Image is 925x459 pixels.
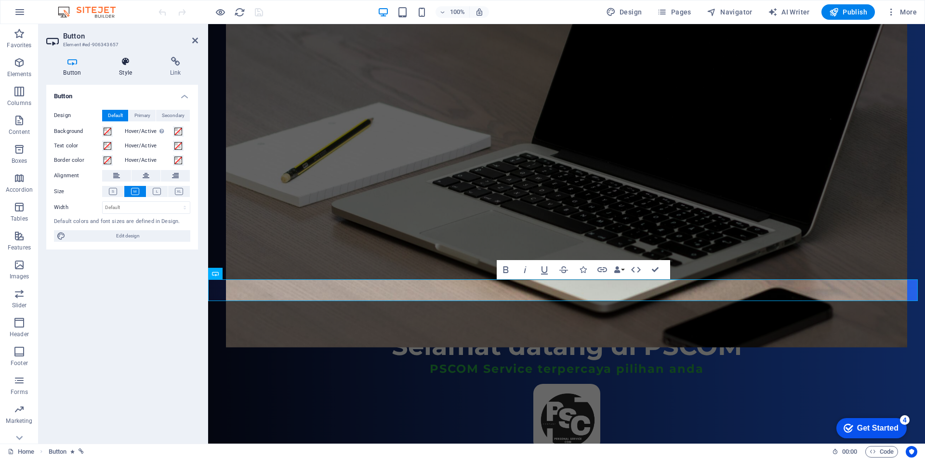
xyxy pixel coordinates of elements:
[234,7,245,18] i: Reload page
[764,4,814,20] button: AI Writer
[79,449,84,454] i: This element is linked
[12,302,27,309] p: Slider
[69,2,79,12] div: 4
[102,110,128,121] button: Default
[54,230,190,242] button: Edit design
[657,7,691,17] span: Pages
[516,260,534,279] button: Italic (Ctrl+I)
[102,57,153,77] h4: Style
[593,260,611,279] button: Link
[606,7,642,17] span: Design
[9,128,30,136] p: Content
[214,6,226,18] button: Click here to leave preview mode and continue editing
[70,449,75,454] i: Element contains an animation
[768,7,810,17] span: AI Writer
[535,260,554,279] button: Underline (Ctrl+U)
[574,260,592,279] button: Icons
[612,260,626,279] button: Data Bindings
[11,215,28,223] p: Tables
[906,446,917,458] button: Usercentrics
[54,205,102,210] label: Width
[436,6,470,18] button: 100%
[162,110,185,121] span: Secondary
[54,155,102,166] label: Border color
[125,126,173,137] label: Hover/Active
[153,57,198,77] h4: Link
[450,6,465,18] h6: 100%
[886,7,917,17] span: More
[125,140,173,152] label: Hover/Active
[627,260,645,279] button: HTML
[497,260,515,279] button: Bold (Ctrl+B)
[602,4,646,20] div: Design (Ctrl+Alt+Y)
[12,157,27,165] p: Boxes
[865,446,898,458] button: Code
[7,70,32,78] p: Elements
[11,388,28,396] p: Forms
[11,359,28,367] p: Footer
[849,448,850,455] span: :
[653,4,695,20] button: Pages
[68,230,187,242] span: Edit design
[63,40,179,49] h3: Element #ed-906343657
[134,110,150,121] span: Primary
[54,126,102,137] label: Background
[46,85,198,102] h4: Button
[7,41,31,49] p: Favorites
[54,140,102,152] label: Text color
[63,32,198,40] h2: Button
[829,7,867,17] span: Publish
[8,446,34,458] a: Click to cancel selection. Double-click to open Pages
[842,446,857,458] span: 00 00
[821,4,875,20] button: Publish
[5,5,76,25] div: Get Started 4 items remaining, 20% complete
[10,273,29,280] p: Images
[10,330,29,338] p: Header
[234,6,245,18] button: reload
[555,260,573,279] button: Strikethrough
[6,186,33,194] p: Accordion
[883,4,921,20] button: More
[54,110,102,121] label: Design
[602,4,646,20] button: Design
[7,99,31,107] p: Columns
[646,260,664,279] button: Confirm (Ctrl+⏎)
[475,8,484,16] i: On resize automatically adjust zoom level to fit chosen device.
[54,170,102,182] label: Alignment
[870,446,894,458] span: Code
[703,4,756,20] button: Navigator
[108,110,123,121] span: Default
[49,446,84,458] nav: breadcrumb
[54,186,102,197] label: Size
[8,244,31,251] p: Features
[156,110,190,121] button: Secondary
[832,446,858,458] h6: Session time
[54,218,190,226] div: Default colors and font sizes are defined in Design.
[707,7,753,17] span: Navigator
[49,446,67,458] span: Click to select. Double-click to edit
[55,6,128,18] img: Editor Logo
[46,57,102,77] h4: Button
[6,417,32,425] p: Marketing
[26,11,67,19] div: Get Started
[129,110,156,121] button: Primary
[125,155,173,166] label: Hover/Active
